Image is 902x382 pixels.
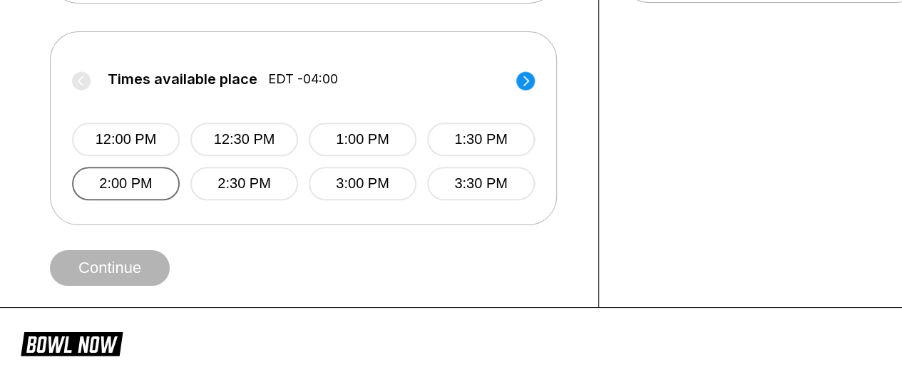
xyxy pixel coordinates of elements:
[72,167,180,200] button: 2:00 PM
[190,167,298,200] button: 2:30 PM
[190,123,298,156] button: 12:30 PM
[427,167,535,200] button: 3:30 PM
[309,167,416,200] button: 3:00 PM
[309,123,416,156] button: 1:00 PM
[108,71,257,87] span: Times available place
[427,123,535,156] button: 1:30 PM
[72,123,180,156] button: 12:00 PM
[268,71,338,87] span: EDT -04:00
